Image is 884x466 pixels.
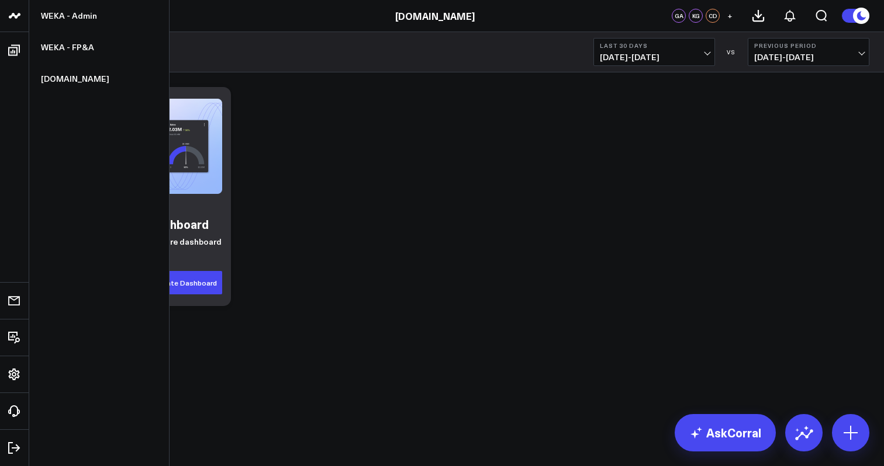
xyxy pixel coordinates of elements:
div: CD [706,9,720,23]
a: [DOMAIN_NAME] [29,63,169,95]
button: Last 30 Days[DATE]-[DATE] [593,38,715,66]
b: Previous Period [754,42,863,49]
button: + [723,9,737,23]
button: Previous Period[DATE]-[DATE] [748,38,869,66]
div: GA [672,9,686,23]
div: KG [689,9,703,23]
a: AskCorral [675,414,776,451]
div: VS [721,48,742,55]
span: [DATE] - [DATE] [754,53,863,62]
a: [DOMAIN_NAME] [395,9,475,22]
span: [DATE] - [DATE] [600,53,709,62]
span: + [727,12,733,20]
b: Last 30 Days [600,42,709,49]
button: Generate Dashboard [141,271,222,294]
a: WEKA - FP&A [29,32,169,63]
